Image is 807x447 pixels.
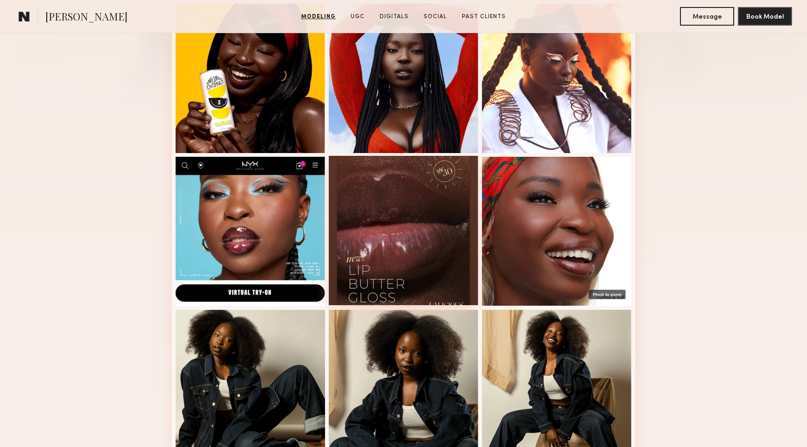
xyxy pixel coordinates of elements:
[680,7,734,26] button: Message
[347,13,368,21] a: UGC
[376,13,412,21] a: Digitals
[45,9,127,26] span: [PERSON_NAME]
[738,7,792,26] button: Book Model
[458,13,510,21] a: Past Clients
[420,13,451,21] a: Social
[738,12,792,20] a: Book Model
[297,13,340,21] a: Modeling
